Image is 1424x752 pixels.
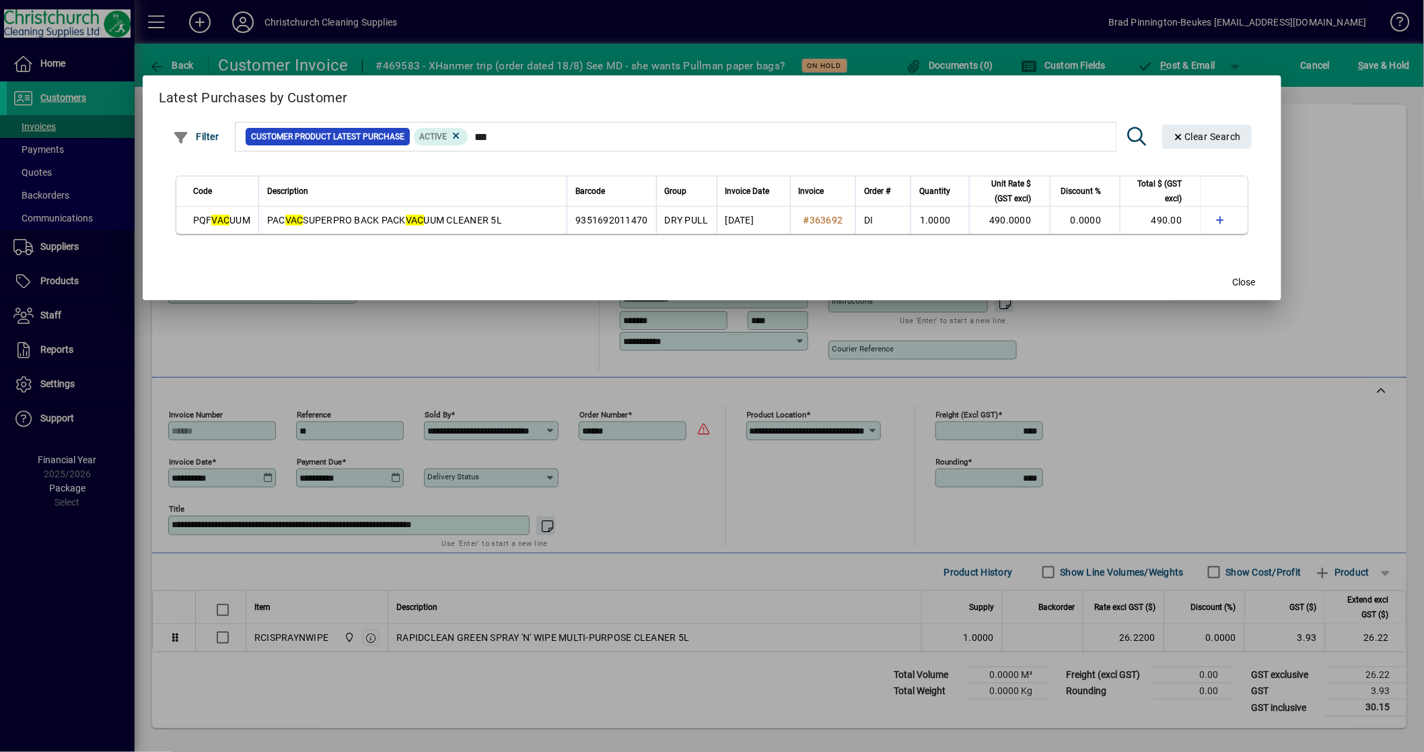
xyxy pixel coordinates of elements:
button: Filter [170,125,223,149]
div: Discount % [1059,184,1113,199]
mat-chip: Product Activation Status: Active [414,128,468,145]
em: VAC [211,215,229,226]
td: DI [855,207,911,234]
div: Order # [864,184,902,199]
span: Order # [864,184,890,199]
h2: Latest Purchases by Customer [143,75,1282,114]
td: 1.0000 [911,207,969,234]
span: Customer Product Latest Purchase [251,130,404,143]
span: PAC SUPERPRO BACK PACK UUM CLEANER 5L [267,215,502,226]
div: Description [267,184,559,199]
div: Invoice Date [725,184,782,199]
span: # [804,215,810,226]
span: 9351692011470 [575,215,647,226]
span: Total $ (GST excl) [1129,176,1182,206]
span: Discount % [1061,184,1101,199]
span: Close [1232,275,1255,289]
span: Filter [173,131,219,142]
div: Barcode [575,184,647,199]
span: Description [267,184,308,199]
span: Barcode [575,184,605,199]
td: 490.00 [1120,207,1201,234]
em: VAC [406,215,424,226]
span: Invoice [799,184,824,199]
span: Active [419,132,447,141]
td: [DATE] [717,207,790,234]
div: Quantity [919,184,962,199]
span: 363692 [810,215,843,226]
span: Invoice Date [725,184,770,199]
span: Code [193,184,212,199]
a: #363692 [799,213,848,228]
td: 0.0000 [1050,207,1120,234]
div: Invoice [799,184,848,199]
td: 490.0000 [969,207,1050,234]
span: Group [665,184,687,199]
em: VAC [285,215,304,226]
span: DRY PULL [665,215,709,226]
span: Quantity [919,184,950,199]
div: Total $ (GST excl) [1129,176,1194,206]
div: Code [193,184,250,199]
span: PQF UUM [193,215,250,226]
span: Clear Search [1173,131,1242,142]
span: Unit Rate $ (GST excl) [978,176,1031,206]
div: Group [665,184,709,199]
div: Unit Rate $ (GST excl) [978,176,1043,206]
button: Clear [1162,125,1252,149]
button: Close [1222,271,1265,295]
